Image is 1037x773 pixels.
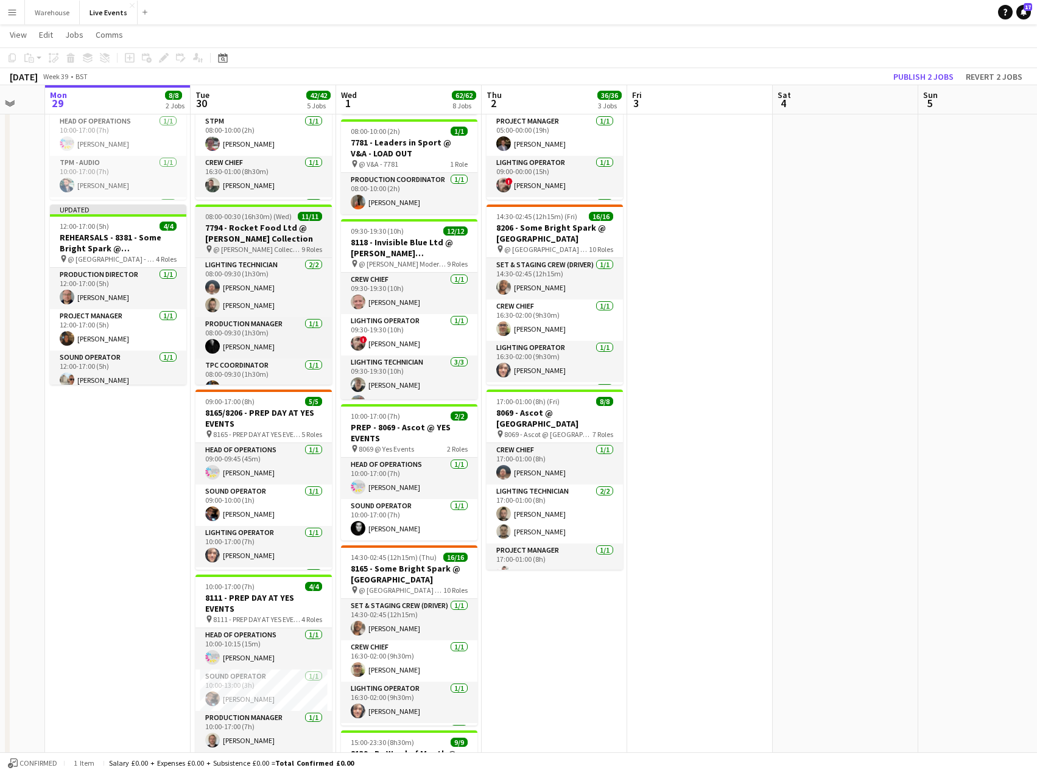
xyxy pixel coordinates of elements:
div: [DATE] [10,71,38,83]
app-card-role: Head of Operations1/110:00-17:00 (7h)[PERSON_NAME] [50,114,186,156]
span: Sat [778,89,791,100]
span: 16/16 [443,553,468,562]
span: 1/1 [451,127,468,136]
span: @ [GEOGRAPHIC_DATA] - 8381 [68,254,156,264]
app-card-role: Production Director1/1 [195,567,332,609]
span: @ [PERSON_NAME] Collection - 7794 [213,245,301,254]
span: 8069 - Ascot @ [GEOGRAPHIC_DATA] [504,430,592,439]
app-job-card: 10:00-17:00 (7h)4/48111 - PREP DAY AT YES EVENTS 8111 - PREP DAY AT YES EVENTS4 RolesHead of Oper... [195,575,332,755]
span: 4/4 [160,222,177,231]
h3: 8165/8206 - PREP DAY AT YES EVENTS [195,407,332,429]
div: 17:00-01:00 (8h) (Fri)8/88069 - Ascot @ [GEOGRAPHIC_DATA] 8069 - Ascot @ [GEOGRAPHIC_DATA]7 Roles... [487,390,623,570]
button: Live Events [80,1,138,24]
app-card-role: Lighting Technician4/4 [487,382,623,477]
span: 16/16 [589,212,613,221]
span: 30 [194,96,209,110]
span: 10:00-17:00 (7h) [205,582,255,591]
span: 08:00-10:00 (2h) [351,127,400,136]
h3: 8206 - Some Bright Spark @ [GEOGRAPHIC_DATA] [487,222,623,244]
span: 3 [630,96,642,110]
span: @ [GEOGRAPHIC_DATA] - 8165 [359,586,443,595]
h3: 7794 - Rocket Food Ltd @ [PERSON_NAME] Collection [195,222,332,244]
app-card-role: Lighting Technician2/217:00-01:00 (8h)[PERSON_NAME][PERSON_NAME] [487,484,623,544]
span: 8069 @ Yes Events [359,444,414,453]
app-card-role: Crew Chief1/109:30-19:30 (10h)[PERSON_NAME] [341,273,477,314]
span: 11/11 [298,212,322,221]
span: 2 [485,96,502,110]
span: 29 [48,96,67,110]
span: 8165 - PREP DAY AT YES EVENTS [213,430,301,439]
h3: PREP - 8069 - Ascot @ YES EVENTS [341,422,477,444]
span: 10 Roles [589,245,613,254]
button: Revert 2 jobs [961,69,1027,85]
app-card-role: Head of Operations1/109:00-09:45 (45m)[PERSON_NAME] [195,443,332,484]
span: 12:00-17:00 (5h) [60,222,109,231]
span: 8/8 [165,91,182,100]
app-card-role: Lighting Operator1/116:30-02:00 (9h30m)[PERSON_NAME] [487,341,623,382]
span: Fri [632,89,642,100]
h3: 8069 - Ascot @ [GEOGRAPHIC_DATA] [487,407,623,429]
app-card-role: Lighting Technician2/208:00-09:30 (1h30m)[PERSON_NAME][PERSON_NAME] [195,258,332,317]
div: 8 Jobs [452,101,476,110]
div: 08:00-10:00 (2h)1/17781 - Leaders in Sport @ V&A - LOAD OUT @ V&A - 77811 RoleProduction Coordina... [341,119,477,214]
span: 2/2 [451,411,468,421]
app-card-role: Sound Operator1/110:00-13:00 (3h)[PERSON_NAME] [195,670,332,711]
span: 2 Roles [447,444,468,453]
span: Tue [195,89,209,100]
span: 62/62 [452,91,476,100]
app-card-role: Lighting Technician3/309:30-19:30 (10h)[PERSON_NAME][PERSON_NAME] [341,355,477,432]
span: 42/42 [306,91,331,100]
app-card-role: STPM1/1 [487,197,623,239]
app-card-role: Video Operator1/1 [50,197,186,239]
app-card-role: TPM - AUDIO1/110:00-17:00 (7h)[PERSON_NAME] [50,156,186,197]
span: 4 Roles [301,615,322,624]
span: 8111 - PREP DAY AT YES EVENTS [213,615,301,624]
app-job-card: 14:30-02:45 (12h15m) (Thu)16/168165 - Some Bright Spark @ [GEOGRAPHIC_DATA] @ [GEOGRAPHIC_DATA] -... [341,545,477,726]
app-job-card: 14:30-02:45 (12h15m) (Fri)16/168206 - Some Bright Spark @ [GEOGRAPHIC_DATA] @ [GEOGRAPHIC_DATA] -... [487,205,623,385]
app-card-role: Crew Chief1/116:30-01:00 (8h30m)[PERSON_NAME] [195,156,332,197]
span: 15:00-23:30 (8h30m) [351,738,414,747]
span: Total Confirmed £0.00 [275,758,354,768]
span: 7 Roles [592,430,613,439]
span: Edit [39,29,53,40]
app-card-role: Lighting Operator1/109:00-00:00 (15h)![PERSON_NAME] [487,156,623,197]
span: 1 Role [450,159,468,169]
app-job-card: 09:00-17:00 (8h)5/58165/8206 - PREP DAY AT YES EVENTS 8165 - PREP DAY AT YES EVENTS5 RolesHead of... [195,390,332,570]
app-job-card: 10:00-17:00 (7h)2/2PREP - 8069 - Ascot @ YES EVENTS 8069 @ Yes Events2 RolesHead of Operations1/1... [341,404,477,540]
span: 08:00-00:30 (16h30m) (Wed) [205,212,292,221]
h3: 8118 - Invisible Blue Ltd @ [PERSON_NAME][GEOGRAPHIC_DATA] [341,237,477,259]
span: 12/12 [443,226,468,236]
span: 8/8 [596,397,613,406]
div: 09:30-19:30 (10h)12/128118 - Invisible Blue Ltd @ [PERSON_NAME][GEOGRAPHIC_DATA] @ [PERSON_NAME] ... [341,219,477,399]
span: 17:00-01:00 (8h) (Fri) [496,397,560,406]
app-card-role: Lighting Operator1/116:30-02:00 (9h30m)[PERSON_NAME] [341,682,477,723]
span: Jobs [65,29,83,40]
button: Warehouse [25,1,80,24]
div: 5 Jobs [307,101,330,110]
h3: 8165 - Some Bright Spark @ [GEOGRAPHIC_DATA] [341,563,477,585]
app-card-role: Set & Staging Crew (Driver)1/114:30-02:45 (12h15m)[PERSON_NAME] [487,258,623,299]
span: Sun [923,89,938,100]
span: Week 39 [40,72,71,81]
a: Jobs [60,27,88,43]
span: ! [505,178,513,185]
app-card-role: Project Manager1/112:00-17:00 (5h)[PERSON_NAME] [50,309,186,351]
span: ! [360,336,367,343]
app-job-card: Updated12:00-17:00 (5h)4/4REHEARSALS - 8381 - Some Bright Spark @ [GEOGRAPHIC_DATA] @ [GEOGRAPHIC... [50,205,186,385]
span: Mon [50,89,67,100]
div: 08:00-00:30 (16h30m) (Wed)11/117794 - Rocket Food Ltd @ [PERSON_NAME] Collection @ [PERSON_NAME] ... [195,205,332,385]
span: 4 [776,96,791,110]
button: Publish 2 jobs [888,69,958,85]
span: 17 [1024,3,1032,11]
app-card-role: Lighting Operator1/109:30-19:30 (10h)![PERSON_NAME] [341,314,477,355]
div: 2 Jobs [166,101,185,110]
a: 17 [1016,5,1031,19]
h3: REHEARSALS - 8381 - Some Bright Spark @ [GEOGRAPHIC_DATA] [50,232,186,254]
span: 5/5 [305,397,322,406]
app-card-role: Set & Staging Crew (Driver)1/114:30-02:45 (12h15m)[PERSON_NAME] [341,599,477,640]
app-card-role: Crew Chief1/117:00-01:00 (8h)[PERSON_NAME] [487,443,623,484]
app-card-role: Crew Chief1/116:30-02:00 (9h30m)[PERSON_NAME] [341,640,477,682]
